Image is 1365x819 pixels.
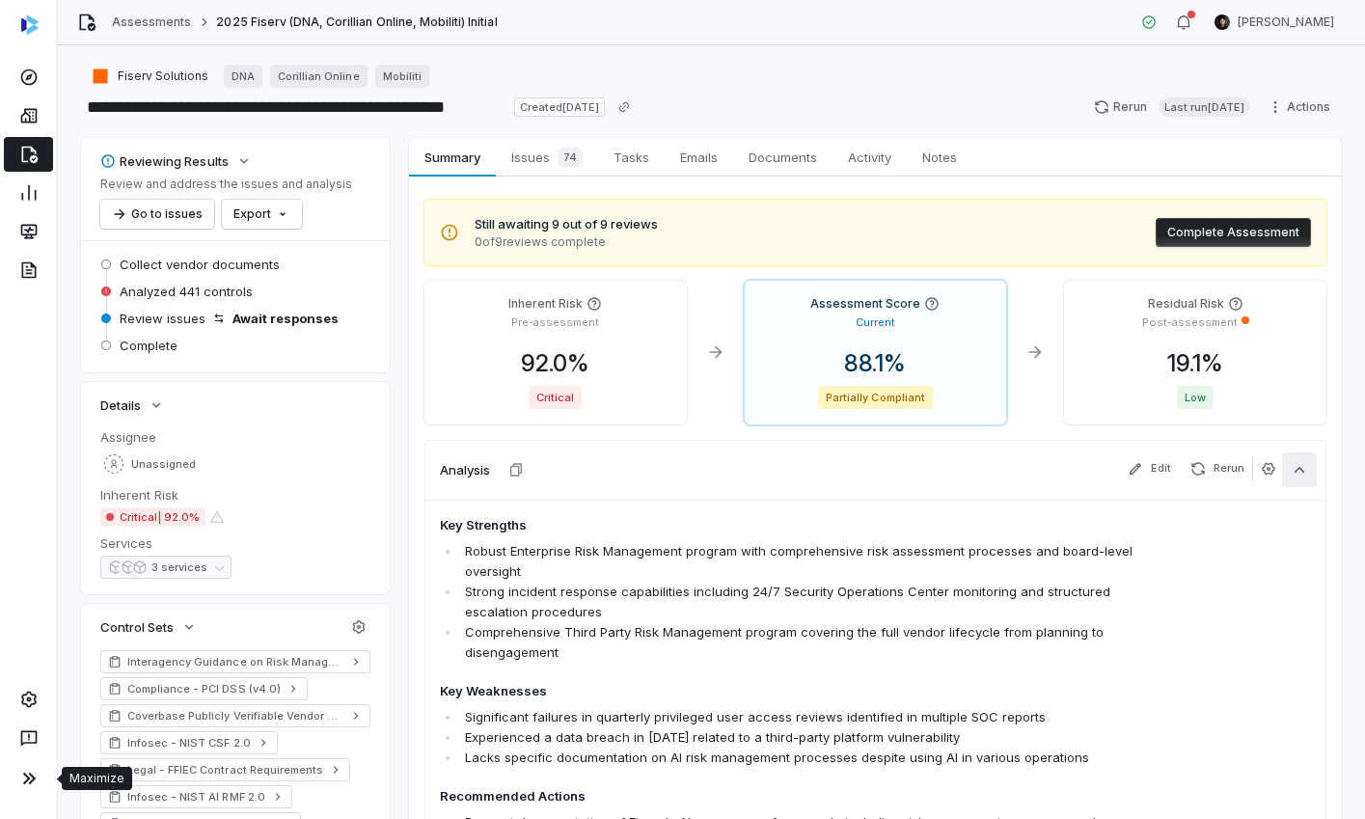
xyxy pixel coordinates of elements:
span: Notes [915,145,965,170]
span: Analyzed 441 controls [120,283,253,300]
span: Low [1177,386,1214,409]
h4: Inherent Risk [508,296,583,312]
button: Reviewing Results [95,144,258,178]
div: Maximize [69,771,124,786]
a: Assessments [112,14,191,30]
span: Infosec - NIST AI RMF 2.0 [127,789,265,805]
span: Coverbase Publicly Verifiable Vendor Controls [127,708,343,723]
button: Complete Assessment [1156,218,1311,247]
p: Current [856,315,895,330]
p: Review and address the issues and analysis [100,177,352,192]
span: Collect vendor documents [120,256,280,273]
li: Lacks specific documentation on AI risk management processes despite using AI in various operations [460,748,1136,768]
h4: Residual Risk [1148,296,1224,312]
a: Legal - FFIEC Contract Requirements [100,758,350,781]
a: Coverbase Publicly Verifiable Vendor Controls [100,704,370,727]
button: Clarence Chio avatar[PERSON_NAME] [1203,8,1346,37]
p: Pre-assessment [511,315,599,330]
li: Significant failures in quarterly privileged user access reviews identified in multiple SOC reports [460,707,1136,727]
a: Infosec - NIST CSF 2.0 [100,731,278,754]
span: Control Sets [100,618,174,636]
span: Unassigned [131,457,196,472]
a: Infosec - NIST AI RMF 2.0 [100,785,292,808]
li: Experienced a data breach in [DATE] related to a third-party platform vulnerability [460,727,1136,748]
span: Emails [672,145,725,170]
button: Rerun [1183,457,1252,480]
span: Created [DATE] [514,97,605,117]
span: Fiserv Solutions [118,68,208,84]
span: Issues [504,144,590,171]
span: Critical | 92.0% [100,507,205,527]
span: Last run [DATE] [1159,97,1250,117]
span: Complete [120,337,177,354]
li: Strong incident response capabilities including 24/7 Security Operations Center monitoring and st... [460,582,1136,622]
span: 88.1 % [829,349,921,377]
span: Summary [417,145,487,170]
span: Compliance - PCI DSS (v4.0) [127,681,281,696]
span: Details [100,396,141,414]
h4: Assessment Score [810,296,920,312]
div: Reviewing Results [100,152,229,170]
span: Activity [840,145,899,170]
dt: Assignee [100,428,370,446]
span: Interagency Guidance on Risk Management (Lite) [127,654,343,669]
a: DNA [224,65,262,88]
span: Legal - FFIEC Contract Requirements [127,762,323,778]
button: Control Sets [95,610,203,644]
dt: Inherent Risk [100,486,370,504]
span: Review issues [120,310,205,327]
span: 92.0 % [505,349,605,377]
span: 19.1 % [1152,349,1239,377]
button: https://fiserv.com/en.html/Fiserv Solutions [85,59,214,94]
a: Compliance - PCI DSS (v4.0) [100,677,308,700]
h4: Key Strengths [440,516,1136,535]
p: Post-assessment [1142,315,1238,330]
a: Interagency Guidance on Risk Management (Lite) [100,650,370,673]
button: RerunLast run[DATE] [1082,93,1262,122]
span: Await responses [232,310,339,327]
button: Edit [1120,457,1179,480]
a: Mobiliti [375,65,429,88]
a: Corillian Online [270,65,367,88]
dt: Services [100,534,370,552]
button: Details [95,388,170,423]
span: Tasks [606,145,657,170]
h3: Analysis [440,461,490,478]
button: Actions [1262,93,1342,122]
button: Export [222,200,302,229]
button: Copy link [607,90,642,124]
span: 2025 Fiserv (DNA, Corillian Online, Mobiliti) Initial [216,14,497,30]
span: 0 of 9 reviews complete [475,234,658,250]
li: Robust Enterprise Risk Management program with comprehensive risk assessment processes and board-... [460,541,1136,582]
span: Critical [529,386,582,409]
li: Comprehensive Third Party Risk Management program covering the full vendor lifecycle from plannin... [460,622,1136,663]
span: Still awaiting 9 out of 9 reviews [475,215,658,234]
img: svg%3e [21,15,39,35]
span: Partially Compliant [818,386,933,409]
span: 74 [558,148,583,167]
span: Documents [741,145,825,170]
img: Clarence Chio avatar [1215,14,1230,30]
span: [PERSON_NAME] [1238,14,1334,30]
button: Go to issues [100,200,214,229]
h4: Key Weaknesses [440,682,1136,701]
h4: Recommended Actions [440,787,1136,806]
span: Infosec - NIST CSF 2.0 [127,735,251,751]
